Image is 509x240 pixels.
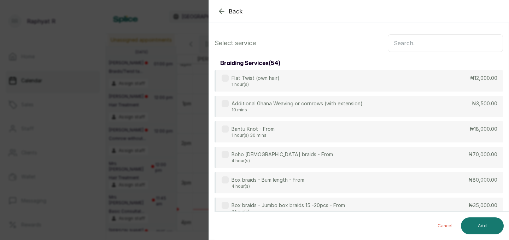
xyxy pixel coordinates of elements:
p: ₦3,500.00 [472,100,497,107]
p: Additional Ghana Weaving or cornrows (with extension) [232,100,363,107]
p: Box braids - Bum length - From [232,176,304,183]
button: Back [217,7,243,16]
p: 4 hour(s) [232,183,304,189]
p: 10 mins [232,107,363,113]
p: Bantu Knot - From [232,125,275,133]
p: Select service [215,38,256,48]
p: ₦12,000.00 [470,75,497,82]
p: ₦35,000.00 [469,202,497,209]
p: Boho [DEMOGRAPHIC_DATA] braids - From [232,151,333,158]
p: Box braids - Jumbo box braids 15 -20pcs - From [232,202,345,209]
h3: braiding services ( 54 ) [220,59,280,68]
button: Add [461,217,504,234]
button: Cancel [432,217,458,234]
p: 1 hour(s) 30 mins [232,133,275,138]
p: 4 hour(s) [232,158,333,164]
p: ₦80,000.00 [468,176,497,183]
p: 1 hour(s) [232,82,280,87]
p: 2 hour(s) [232,209,345,215]
p: ₦70,000.00 [468,151,497,158]
input: Search. [388,34,503,52]
span: Back [229,7,243,16]
p: Flat Twist (own hair) [232,75,280,82]
p: ₦18,000.00 [470,125,497,133]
